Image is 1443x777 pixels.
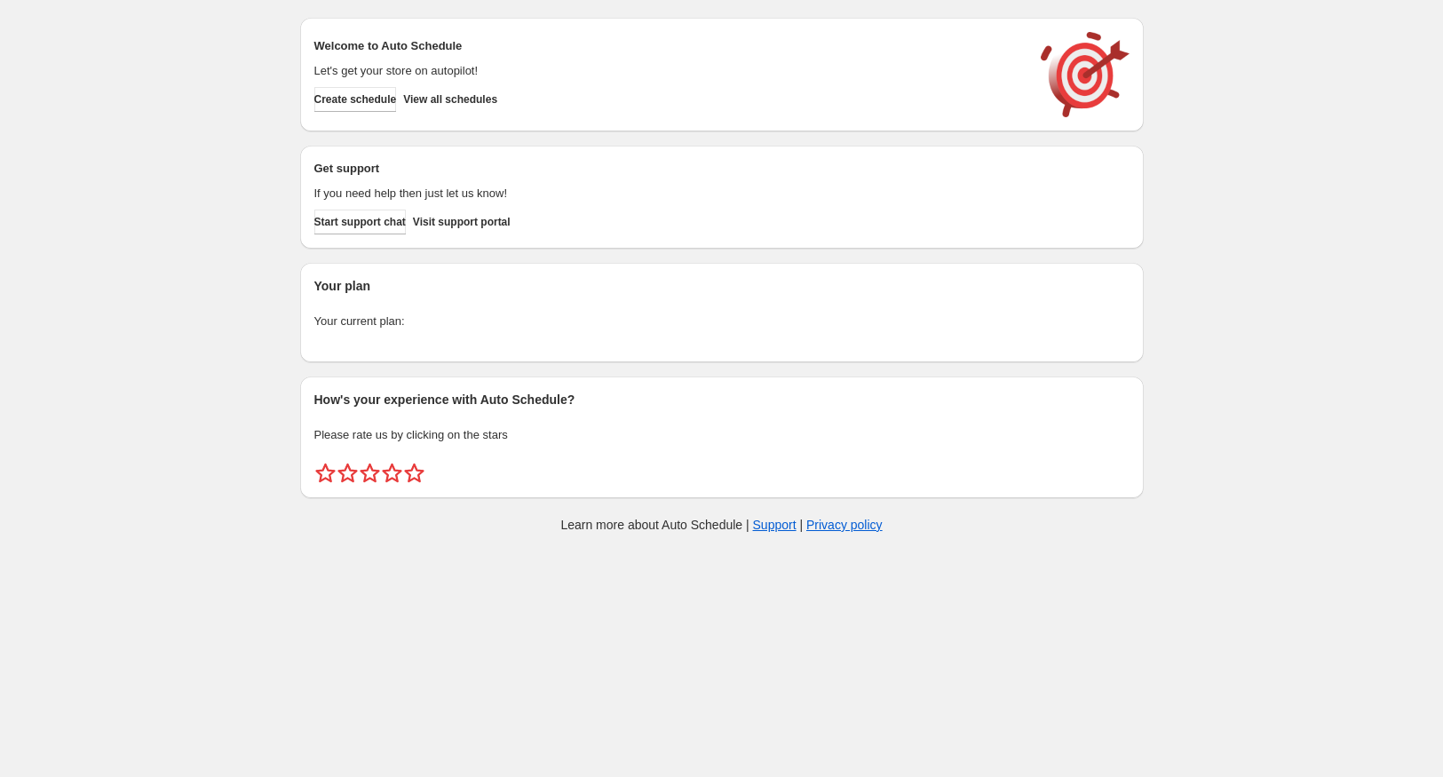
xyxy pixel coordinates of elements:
[314,160,1023,178] h2: Get support
[314,277,1130,295] h2: Your plan
[413,215,511,229] span: Visit support portal
[314,92,397,107] span: Create schedule
[314,210,406,234] a: Start support chat
[314,313,1130,330] p: Your current plan:
[413,210,511,234] a: Visit support portal
[314,426,1130,444] p: Please rate us by clicking on the stars
[314,215,406,229] span: Start support chat
[314,62,1023,80] p: Let's get your store on autopilot!
[403,87,497,112] button: View all schedules
[314,185,1023,202] p: If you need help then just let us know!
[560,516,882,534] p: Learn more about Auto Schedule | |
[314,391,1130,408] h2: How's your experience with Auto Schedule?
[403,92,497,107] span: View all schedules
[314,37,1023,55] h2: Welcome to Auto Schedule
[753,518,797,532] a: Support
[806,518,883,532] a: Privacy policy
[314,87,397,112] button: Create schedule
